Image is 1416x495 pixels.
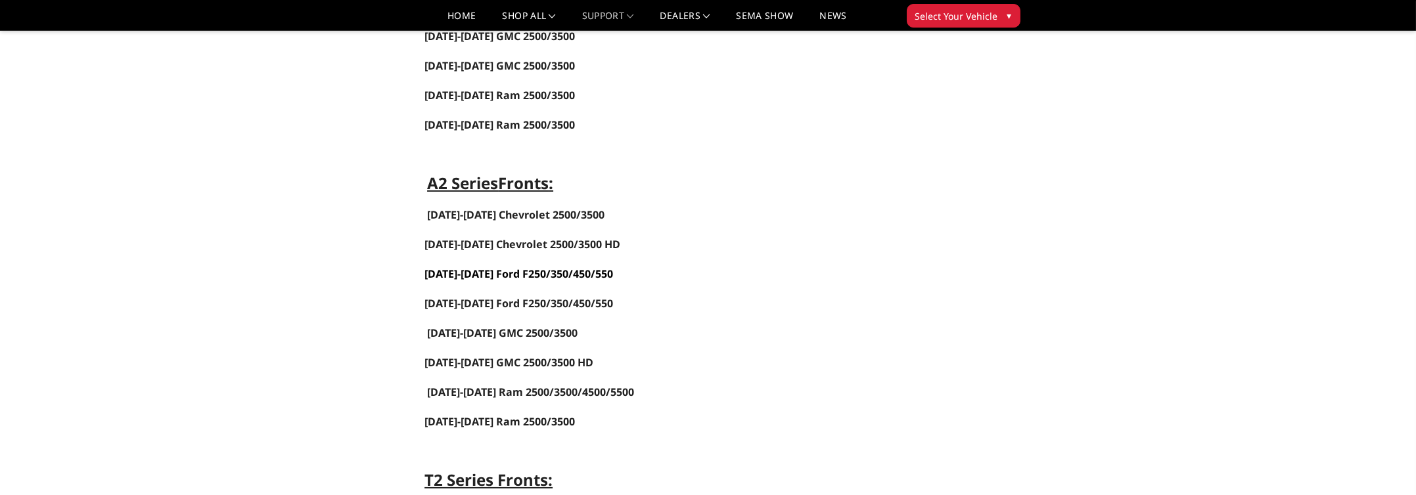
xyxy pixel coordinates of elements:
[424,58,575,73] a: [DATE]-[DATE] GMC 2500/3500
[498,172,549,194] strong: Fronts
[915,9,998,23] span: Select Your Vehicle
[424,469,553,490] strong: T2 Series Fronts:
[424,414,575,429] span: [DATE]-[DATE] Ram 2500/3500
[424,267,613,281] a: [DATE]-[DATE] Ford F250/350/450/550
[424,119,575,131] a: [DATE]-[DATE] Ram 2500/3500
[424,416,575,428] a: [DATE]-[DATE] Ram 2500/3500
[660,11,710,30] a: Dealers
[427,172,553,194] strong: A2 Series :
[1007,9,1012,22] span: ▾
[503,11,556,30] a: shop all
[424,296,613,311] a: [DATE]-[DATE] Ford F250/350/450/550
[424,238,620,251] a: [DATE]-[DATE] Chevrolet 2500/3500 HD
[424,355,593,370] span: [DATE]-[DATE] GMC 2500/3500 HD
[424,29,575,43] a: [DATE]-[DATE] GMC 2500/3500
[819,11,846,30] a: News
[907,4,1020,28] button: Select Your Vehicle
[427,326,578,340] a: [DATE]-[DATE] GMC 2500/3500
[1350,432,1416,495] iframe: Chat Widget
[427,385,634,399] a: [DATE]-[DATE] Ram 2500/3500/4500/5500
[424,237,620,251] span: [DATE]-[DATE] Chevrolet 2500/3500 HD
[424,356,593,369] a: [DATE]-[DATE] GMC 2500/3500 HD
[447,11,476,30] a: Home
[427,207,605,222] a: [DATE]-[DATE] Chevrolet 2500/3500
[582,11,634,30] a: Support
[424,118,575,132] span: [DATE]-[DATE] Ram 2500/3500
[736,11,793,30] a: SEMA Show
[424,88,575,102] a: [DATE]-[DATE] Ram 2500/3500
